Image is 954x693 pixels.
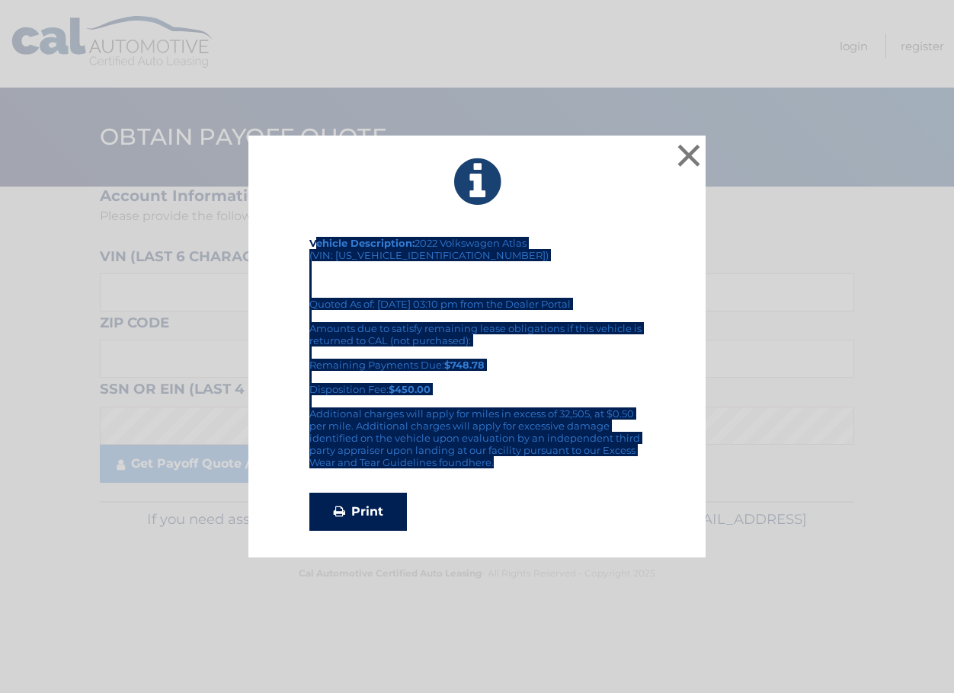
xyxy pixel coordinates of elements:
[309,493,407,531] a: Print
[674,140,704,171] button: ×
[309,322,645,395] div: Amounts due to satisfy remaining lease obligations if this vehicle is returned to CAL (not purcha...
[309,237,645,407] div: 2022 Volkswagen Atlas (VIN: [US_VEHICLE_IDENTIFICATION_NUMBER]) Quoted As of: [DATE] 03:10 pm fro...
[469,456,491,468] a: here
[309,407,645,481] div: Additional charges will apply for miles in excess of 32,505, at $0.50 per mile. Additional charge...
[444,359,485,371] b: $748.78
[389,383,431,395] strong: $450.00
[309,237,415,249] strong: Vehicle Description:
